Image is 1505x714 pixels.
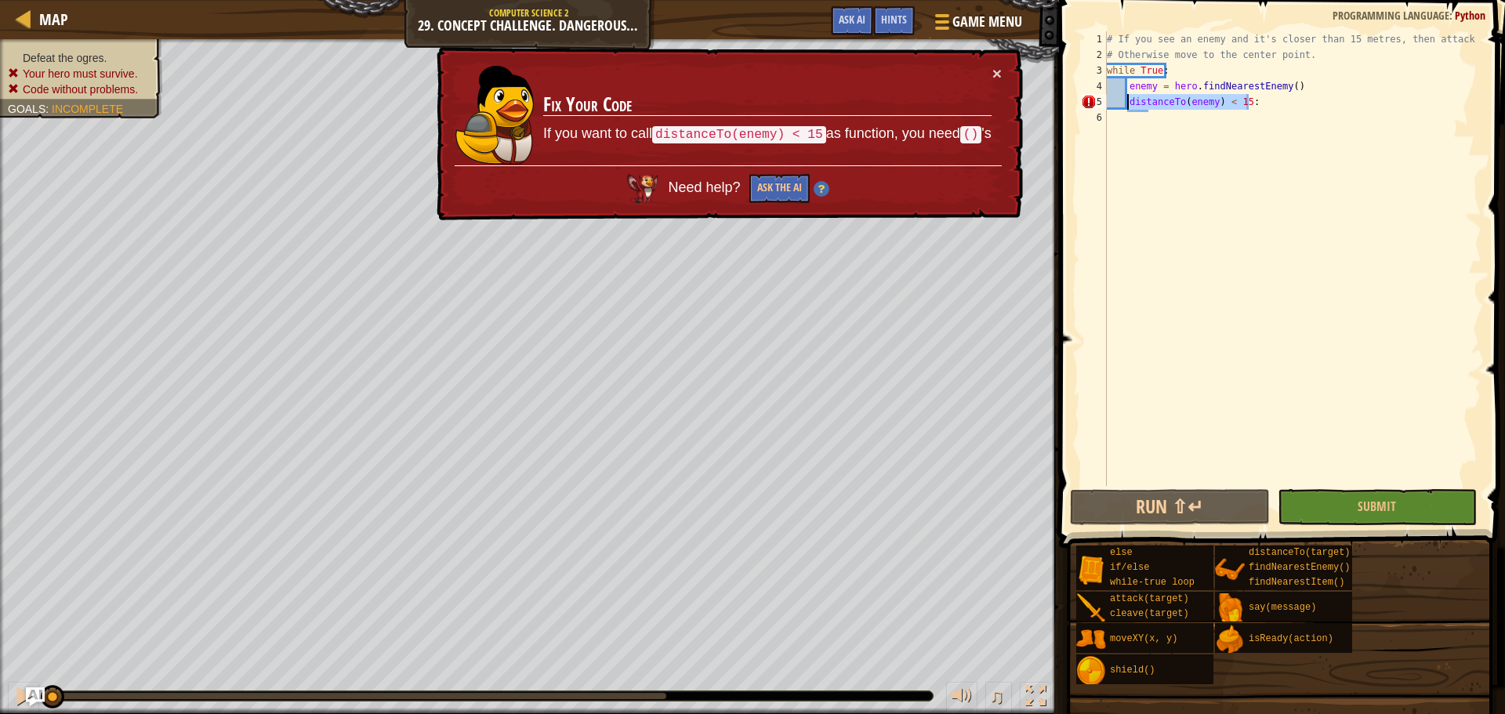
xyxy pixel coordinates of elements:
[1249,577,1344,588] span: findNearestItem()
[1076,656,1106,686] img: portrait.png
[1081,78,1107,94] div: 4
[8,66,150,82] li: Your hero must survive.
[992,65,1002,82] button: ×
[1249,602,1316,613] span: say(message)
[31,9,68,30] a: Map
[8,50,150,66] li: Defeat the ogres.
[1081,31,1107,47] div: 1
[1455,8,1485,23] span: Python
[1249,547,1351,558] span: distanceTo(target)
[952,12,1022,32] span: Game Menu
[23,52,107,64] span: Defeat the ogres.
[26,687,45,706] button: Ask AI
[455,66,534,165] img: duck_ida.png
[839,12,865,27] span: Ask AI
[1449,8,1455,23] span: :
[1081,63,1107,78] div: 3
[1215,625,1245,654] img: portrait.png
[8,682,39,714] button: Ctrl + P: Pause
[23,83,138,96] span: Code without problems.
[985,682,1012,714] button: ♫
[1110,665,1155,676] span: shield()
[1076,555,1106,585] img: portrait.png
[8,82,150,97] li: Code without problems.
[881,12,907,27] span: Hints
[1110,633,1177,644] span: moveXY(x, y)
[543,124,992,144] p: If you want to call as function, you need 's
[627,174,658,202] img: AI
[1249,633,1333,644] span: isReady(action)
[1076,625,1106,654] img: portrait.png
[39,9,68,30] span: Map
[45,103,52,115] span: :
[1081,110,1107,125] div: 6
[1215,593,1245,623] img: portrait.png
[1215,555,1245,585] img: portrait.png
[1110,547,1133,558] span: else
[1081,47,1107,63] div: 2
[1076,593,1106,623] img: portrait.png
[1358,498,1396,515] span: Submit
[831,6,873,35] button: Ask AI
[1020,682,1051,714] button: Toggle fullscreen
[1070,489,1269,525] button: Run ⇧↵
[52,103,123,115] span: Incomplete
[668,179,744,195] span: Need help?
[923,6,1032,43] button: Game Menu
[1333,8,1449,23] span: Programming language
[1249,562,1351,573] span: findNearestEnemy()
[960,126,981,143] code: ()
[1110,608,1189,619] span: cleave(target)
[1110,577,1195,588] span: while-true loop
[23,67,138,80] span: Your hero must survive.
[814,181,829,197] img: Hint
[1110,593,1189,604] span: attack(target)
[652,126,826,143] code: distanceTo(enemy) < 15
[543,94,992,116] h3: Fix Your Code
[1110,562,1149,573] span: if/else
[988,684,1004,708] span: ♫
[946,682,977,714] button: Adjust volume
[1278,489,1477,525] button: Submit
[8,103,45,115] span: Goals
[1081,94,1107,110] div: 5
[749,174,810,203] button: Ask the AI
